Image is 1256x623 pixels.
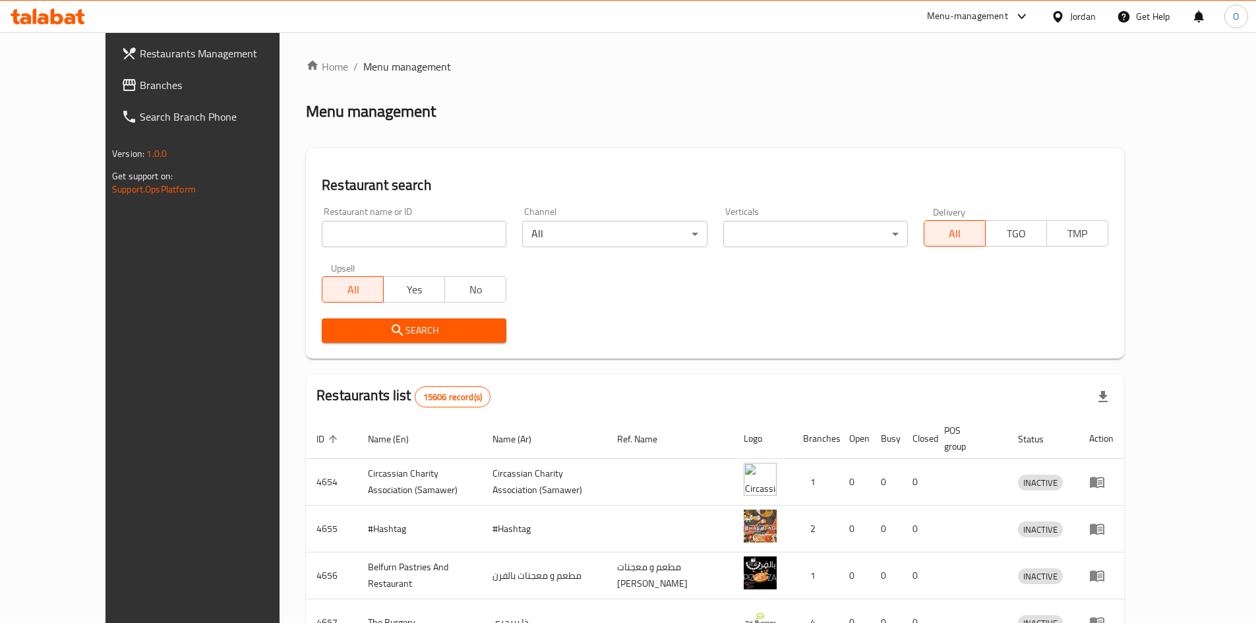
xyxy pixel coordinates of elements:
[991,224,1042,243] span: TGO
[1070,9,1096,24] div: Jordan
[870,459,902,506] td: 0
[111,101,315,133] a: Search Branch Phone
[1233,9,1239,24] span: O
[944,423,992,454] span: POS group
[792,419,839,459] th: Branches
[839,419,870,459] th: Open
[322,276,384,303] button: All
[316,431,342,447] span: ID
[839,506,870,552] td: 0
[985,220,1047,247] button: TGO
[111,38,315,69] a: Restaurants Management
[902,506,934,552] td: 0
[112,145,144,162] span: Version:
[927,9,1008,24] div: Menu-management
[482,506,607,552] td: #Hashtag
[1079,419,1124,459] th: Action
[322,221,506,247] input: Search for restaurant name or ID..
[493,431,549,447] span: Name (Ar)
[112,167,173,185] span: Get support on:
[902,459,934,506] td: 0
[839,552,870,599] td: 0
[1089,568,1114,583] div: Menu
[792,506,839,552] td: 2
[383,276,445,303] button: Yes
[792,459,839,506] td: 1
[450,280,501,299] span: No
[482,552,607,599] td: مطعم و معجنات بالفرن
[111,69,315,101] a: Branches
[1018,522,1063,537] span: INACTIVE
[1052,224,1103,243] span: TMP
[306,459,357,506] td: 4654
[522,221,707,247] div: All
[140,109,305,125] span: Search Branch Phone
[146,145,167,162] span: 1.0.0
[792,552,839,599] td: 1
[353,59,358,74] li: /
[328,280,378,299] span: All
[1018,569,1063,584] span: INACTIVE
[1018,568,1063,584] div: INACTIVE
[140,77,305,93] span: Branches
[322,318,506,343] button: Search
[357,506,482,552] td: #Hashtag
[1089,521,1114,537] div: Menu
[933,207,966,216] label: Delivery
[368,431,426,447] span: Name (En)
[744,556,777,589] img: Belfurn Pastries And Restaurant
[607,552,733,599] td: مطعم و معجنات [PERSON_NAME]
[112,181,196,198] a: Support.OpsPlatform
[482,459,607,506] td: ​Circassian ​Charity ​Association​ (Samawer)
[1018,431,1061,447] span: Status
[306,101,436,122] h2: Menu management
[1087,381,1119,413] div: Export file
[870,552,902,599] td: 0
[306,506,357,552] td: 4655
[617,431,674,447] span: Ref. Name
[1018,475,1063,490] span: INACTIVE
[733,419,792,459] th: Logo
[306,59,348,74] a: Home
[1046,220,1108,247] button: TMP
[415,391,490,403] span: 15606 record(s)
[322,175,1108,195] h2: Restaurant search
[357,552,482,599] td: Belfurn Pastries And Restaurant
[389,280,440,299] span: Yes
[316,386,491,407] h2: Restaurants list
[140,45,305,61] span: Restaurants Management
[870,419,902,459] th: Busy
[902,419,934,459] th: Closed
[1018,521,1063,537] div: INACTIVE
[331,263,355,272] label: Upsell
[306,59,1124,74] nav: breadcrumb
[870,506,902,552] td: 0
[839,459,870,506] td: 0
[444,276,506,303] button: No
[357,459,482,506] td: ​Circassian ​Charity ​Association​ (Samawer)
[1089,474,1114,490] div: Menu
[306,552,357,599] td: 4656
[415,386,491,407] div: Total records count
[363,59,451,74] span: Menu management
[930,224,980,243] span: All
[744,463,777,496] img: ​Circassian ​Charity ​Association​ (Samawer)
[332,322,496,339] span: Search
[744,510,777,543] img: #Hashtag
[924,220,986,247] button: All
[902,552,934,599] td: 0
[723,221,908,247] div: ​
